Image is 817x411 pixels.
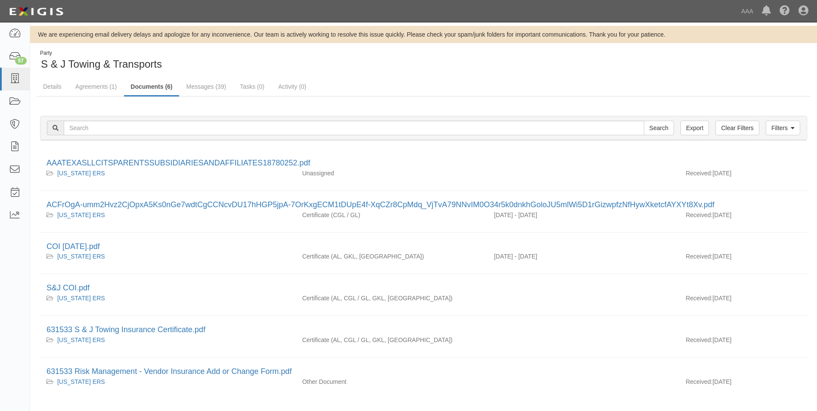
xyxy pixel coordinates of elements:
[47,336,289,344] div: Texas ERS
[47,367,292,376] a: 631533 Risk Management - Vendor Insurance Add or Change Form.pdf
[766,121,800,135] a: Filters
[57,336,105,343] a: [US_STATE] ERS
[686,294,712,302] p: Received:
[715,121,759,135] a: Clear Filters
[679,169,807,182] div: [DATE]
[233,78,271,95] a: Tasks (0)
[679,211,807,224] div: [DATE]
[488,252,679,261] div: Effective 08/05/2024 - Expiration 08/05/2025
[180,78,233,95] a: Messages (39)
[47,324,801,336] div: 631533 S & J Towing Insurance Certificate.pdf
[644,121,674,135] input: Search
[679,252,807,265] div: [DATE]
[57,170,105,177] a: [US_STATE] ERS
[686,336,712,344] p: Received:
[47,294,289,302] div: Texas ERS
[296,252,488,261] div: Auto Liability Garage Keepers Liability On-Hook
[686,211,712,219] p: Received:
[124,78,179,97] a: Documents (6)
[488,377,679,378] div: Effective - Expiration
[47,199,801,211] div: ACFrOgA-umm2Hvz2CjOpxA5Ks0nGe7wdtCgCCNcvDU17hHGP5jpA-7OrKxgECM1tDUpE4f-XqCZr8CpMdq_VjTvA79NNvIM0O...
[47,366,801,377] div: 631533 Risk Management - Vendor Insurance Add or Change Form.pdf
[47,158,801,169] div: AAATEXASLLCITSPARENTSSUBSIDIARIESANDAFFILIATES18780252.pdf
[15,57,27,65] div: 57
[296,294,488,302] div: Auto Liability Commercial General Liability / Garage Liability Garage Keepers Liability On-Hook
[57,295,105,302] a: [US_STATE] ERS
[296,377,488,386] div: Other Document
[47,200,714,209] a: ACFrOgA-umm2Hvz2CjOpxA5Ks0nGe7wdtCgCCNcvDU17hHGP5jpA-7OrKxgECM1tDUpE4f-XqCZr8CpMdq_VjTvA79NNvIM0O...
[47,159,310,167] a: AAATEXASLLCITSPARENTSSUBSIDIARIESANDAFFILIATES18780252.pdf
[47,252,289,261] div: Texas ERS
[47,211,289,219] div: Texas ERS
[47,241,801,252] div: COI 08 01 2024.pdf
[47,242,100,251] a: COI [DATE].pdf
[737,3,758,20] a: AAA
[296,211,488,219] div: Commercial General Liability / Garage Liability
[41,58,162,70] span: S & J Towing & Transports
[488,211,679,219] div: Effective 10/12/2024 - Expiration 10/12/2025
[37,50,417,72] div: S & J Towing & Transports
[296,169,488,177] div: Unassigned
[47,283,801,294] div: S&J COI.pdf
[37,78,68,95] a: Details
[47,169,289,177] div: Texas ERS
[57,253,105,260] a: [US_STATE] ERS
[679,294,807,307] div: [DATE]
[47,377,289,386] div: Texas ERS
[47,325,205,334] a: 631533 S & J Towing Insurance Certificate.pdf
[686,377,712,386] p: Received:
[64,121,644,135] input: Search
[680,121,709,135] a: Export
[679,336,807,349] div: [DATE]
[69,78,123,95] a: Agreements (1)
[686,169,712,177] p: Received:
[679,377,807,390] div: [DATE]
[686,252,712,261] p: Received:
[6,4,66,19] img: logo-5460c22ac91f19d4615b14bd174203de0afe785f0fc80cf4dbbc73dc1793850b.png
[780,6,790,16] i: Help Center - Complianz
[57,212,105,218] a: [US_STATE] ERS
[40,50,162,57] div: Party
[47,283,90,292] a: S&J COI.pdf
[57,378,105,385] a: [US_STATE] ERS
[272,78,313,95] a: Activity (0)
[30,30,817,39] div: We are experiencing email delivery delays and apologize for any inconvenience. Our team is active...
[296,336,488,344] div: Auto Liability Commercial General Liability / Garage Liability Garage Keepers Liability On-Hook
